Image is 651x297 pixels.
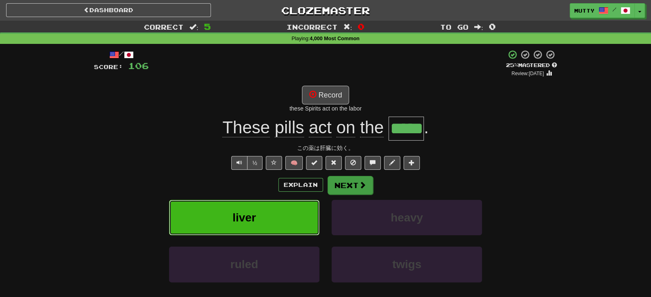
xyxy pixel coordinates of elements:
div: / [94,50,149,60]
span: heavy [391,211,423,224]
div: Text-to-speech controls [230,156,263,170]
button: ½ [247,156,263,170]
span: 0 [358,22,365,31]
button: Reset to 0% Mastered (alt+r) [325,156,342,170]
span: : [474,24,483,30]
span: pills [275,118,304,137]
span: Correct [144,23,184,31]
span: ruled [230,258,258,271]
button: Add to collection (alt+a) [404,156,420,170]
button: Edit sentence (alt+d) [384,156,400,170]
button: Favorite sentence (alt+f) [266,156,282,170]
span: act [309,118,332,137]
span: . [424,118,429,137]
span: 106 [128,61,149,71]
button: Record [302,86,349,104]
span: : [189,24,198,30]
span: Incorrect [286,23,338,31]
button: Next [328,176,373,195]
span: Score: [94,63,123,70]
span: on [336,118,356,137]
span: These [222,118,270,137]
div: Mastered [506,62,557,69]
button: Set this sentence to 100% Mastered (alt+m) [306,156,322,170]
button: Explain [278,178,323,192]
span: 25 % [506,62,518,68]
button: 🧠 [285,156,303,170]
button: twigs [332,247,482,282]
a: Dashboard [6,3,211,17]
a: mutty / [570,3,635,18]
span: liver [232,211,256,224]
strong: 4,000 Most Common [310,36,359,41]
span: / [612,7,616,12]
button: Discuss sentence (alt+u) [365,156,381,170]
span: : [343,24,352,30]
button: liver [169,200,319,235]
div: この薬は肝臓に効く。 [94,144,557,152]
button: Ignore sentence (alt+i) [345,156,361,170]
button: ruled [169,247,319,282]
span: twigs [392,258,421,271]
button: Play sentence audio (ctl+space) [231,156,247,170]
button: heavy [332,200,482,235]
span: mutty [574,7,595,14]
a: Clozemaster [223,3,428,17]
span: 5 [204,22,211,31]
div: these Spirits act on the labor [94,104,557,113]
span: the [360,118,384,137]
small: Review: [DATE] [512,71,544,76]
span: To go [440,23,469,31]
span: 0 [489,22,496,31]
